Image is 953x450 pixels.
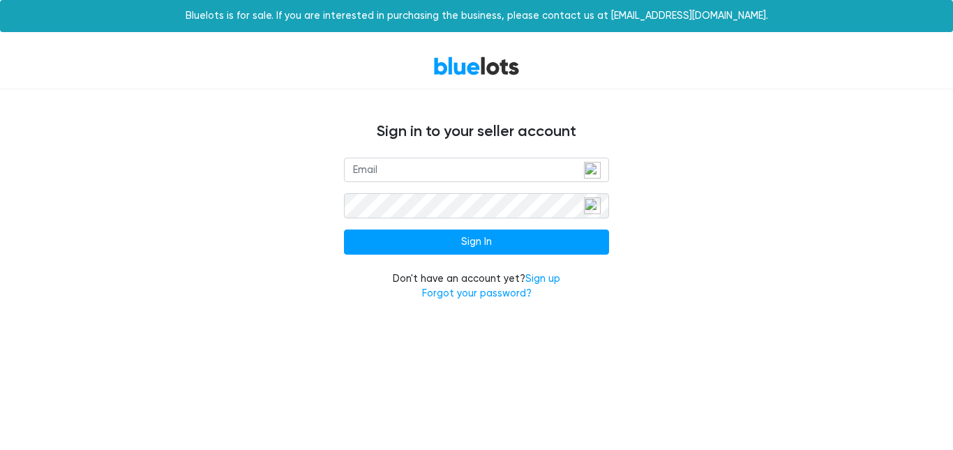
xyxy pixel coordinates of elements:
img: npw-badge-icon-locked.svg [584,197,601,214]
input: Sign In [344,230,609,255]
a: Forgot your password? [422,287,532,299]
img: npw-badge-icon-locked.svg [584,162,601,179]
h4: Sign in to your seller account [58,123,895,141]
a: BlueLots [433,56,520,76]
a: Sign up [525,273,560,285]
div: Don't have an account yet? [344,271,609,301]
input: Email [344,158,609,183]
